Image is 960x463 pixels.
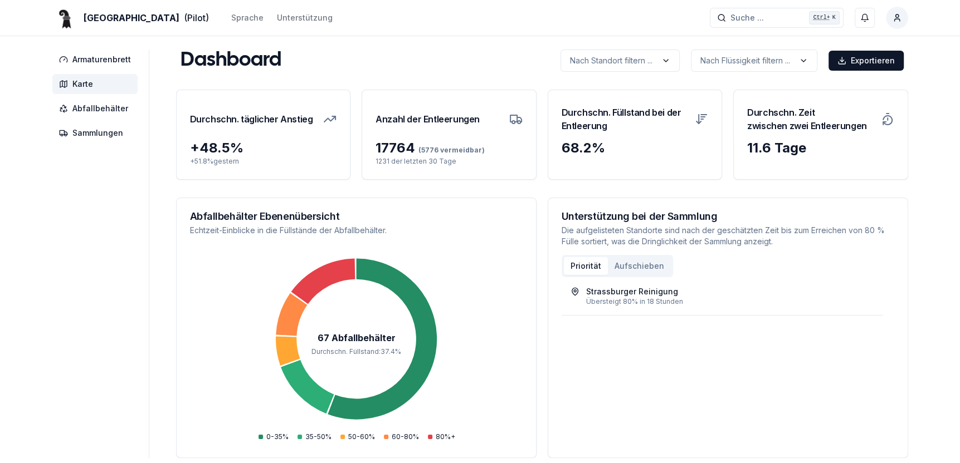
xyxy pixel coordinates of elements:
[84,11,179,24] span: [GEOGRAPHIC_DATA]
[231,12,264,23] div: Sprache
[562,104,689,135] h3: Durchschn. Füllstand bei der Entleerung
[277,11,333,24] a: Unterstützung
[52,98,142,119] a: Abfallbehälter
[259,432,289,441] div: 0-35%
[608,257,671,275] button: Aufschieben
[72,54,131,65] span: Armaturenbrett
[564,257,608,275] button: Priorität
[829,51,904,71] button: Exportieren
[562,225,894,247] p: Die aufgelisteten Standorte sind nach der geschätzten Zeit bis zum Erreichen von 80 % Fülle sorti...
[181,50,281,72] h1: Dashboard
[376,157,523,166] p: 1231 der letzten 30 Tage
[691,50,817,72] button: label
[562,139,709,157] div: 68.2 %
[317,333,395,343] tspan: 67 Abfallbehälter
[747,139,894,157] div: 11.6 Tage
[190,139,337,157] div: + 48.5 %
[52,74,142,94] a: Karte
[72,103,128,114] span: Abfallbehälter
[571,286,874,306] a: Strassburger ReinigungÜbersteigt 80% in 18 Stunden
[700,55,790,66] p: Nach Flüssigkeit filtern ...
[190,225,523,236] p: Echtzeit-Einblicke in die Füllstände der Abfallbehälter.
[190,157,337,166] p: + 51.8 % gestern
[72,127,123,139] span: Sammlungen
[570,55,652,66] p: Nach Standort filtern ...
[428,432,455,441] div: 80%+
[586,286,678,297] div: Strassburger Reinigung
[376,104,480,135] h3: Anzahl der Entleerungen
[710,8,844,28] button: Suche ...Ctrl+K
[384,432,419,441] div: 60-80%
[52,123,142,143] a: Sammlungen
[586,297,874,306] div: Übersteigt 80% in 18 Stunden
[311,347,401,356] tspan: Durchschn. Füllstand : 37.4 %
[72,78,93,90] span: Karte
[190,104,313,135] h3: Durchschn. täglicher Anstieg
[561,50,680,72] button: label
[730,12,764,23] span: Suche ...
[415,146,485,154] span: (5776 vermeidbar)
[231,11,264,24] button: Sprache
[376,139,523,157] div: 17764
[747,104,874,135] h3: Durchschn. Zeit zwischen zwei Entleerungen
[298,432,332,441] div: 35-50%
[562,211,894,221] h3: Unterstützung bei der Sammlung
[52,50,142,70] a: Armaturenbrett
[52,11,209,24] a: [GEOGRAPHIC_DATA](Pilot)
[340,432,375,441] div: 50-60%
[190,211,523,221] h3: Abfallbehälter Ebenenübersicht
[52,4,79,31] img: Basel Logo
[184,11,209,24] span: (Pilot)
